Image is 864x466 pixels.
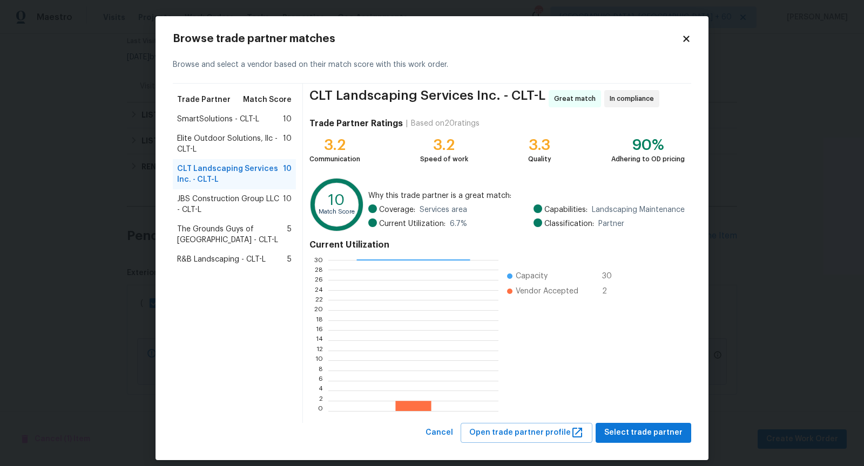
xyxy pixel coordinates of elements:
[420,204,467,215] span: Services area
[314,307,323,313] text: 20
[598,218,624,229] span: Partner
[450,218,467,229] span: 6.7 %
[316,347,323,354] text: 12
[602,271,619,282] span: 30
[604,426,683,440] span: Select trade partner
[596,423,691,443] button: Select trade partner
[314,257,323,263] text: 30
[592,204,685,215] span: Landscaping Maintenance
[319,398,323,404] text: 2
[177,133,283,155] span: Elite Outdoor Solutions, llc - CLT-L
[283,194,292,215] span: 10
[316,317,323,324] text: 18
[177,114,259,125] span: SmartSolutions - CLT-L
[177,254,266,265] span: R&B Landscaping - CLT-L
[283,114,292,125] span: 10
[283,133,292,155] span: 10
[309,90,545,107] span: CLT Landscaping Services Inc. - CLT-L
[315,266,323,273] text: 28
[611,154,685,165] div: Adhering to OD pricing
[469,426,584,440] span: Open trade partner profile
[287,224,292,245] span: 5
[309,154,360,165] div: Communication
[610,93,658,104] span: In compliance
[315,287,323,293] text: 24
[287,254,292,265] span: 5
[426,426,453,440] span: Cancel
[315,277,323,283] text: 26
[316,337,323,344] text: 14
[528,154,551,165] div: Quality
[173,46,691,84] div: Browse and select a vendor based on their match score with this work order.
[315,357,323,364] text: 10
[243,94,292,105] span: Match Score
[368,190,685,201] span: Why this trade partner is a great match:
[173,33,681,44] h2: Browse trade partner matches
[544,204,588,215] span: Capabilities:
[318,408,323,414] text: 0
[319,387,323,394] text: 4
[177,94,231,105] span: Trade Partner
[403,118,411,129] div: |
[319,378,323,384] text: 6
[379,218,446,229] span: Current Utilization:
[315,297,323,303] text: 22
[516,286,578,297] span: Vendor Accepted
[316,327,323,333] text: 16
[421,423,457,443] button: Cancel
[177,163,283,185] span: CLT Landscaping Services Inc. - CLT-L
[516,271,548,282] span: Capacity
[309,118,403,129] h4: Trade Partner Ratings
[319,209,355,215] text: Match Score
[309,140,360,150] div: 3.2
[283,163,292,185] span: 10
[528,140,551,150] div: 3.3
[544,218,594,229] span: Classification:
[611,140,685,150] div: 90%
[379,204,415,215] span: Coverage:
[177,194,283,215] span: JBS Construction Group LLC - CLT-L
[319,367,323,374] text: 8
[602,286,619,297] span: 2
[309,239,685,250] h4: Current Utilization
[420,140,468,150] div: 3.2
[554,93,600,104] span: Great match
[411,118,480,129] div: Based on 20 ratings
[177,224,287,245] span: The Grounds Guys of [GEOGRAPHIC_DATA] - CLT-L
[461,423,592,443] button: Open trade partner profile
[420,154,468,165] div: Speed of work
[328,193,345,208] text: 10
